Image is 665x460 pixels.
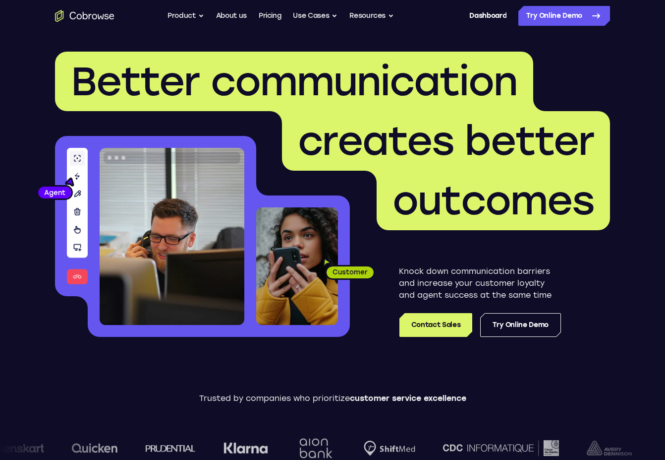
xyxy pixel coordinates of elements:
a: Contact Sales [399,313,472,337]
img: A customer support agent talking on the phone [100,148,244,325]
button: Use Cases [293,6,337,26]
img: Shiftmed [364,441,415,456]
a: Try Online Demo [480,313,561,337]
a: Go to the home page [55,10,114,22]
a: Try Online Demo [518,6,610,26]
img: CDC Informatique [443,440,559,456]
span: Better communication [71,58,517,105]
img: prudential [146,444,196,452]
button: Product [167,6,204,26]
img: Klarna [223,442,268,454]
span: creates better [298,117,594,165]
span: outcomes [392,177,594,224]
a: Dashboard [469,6,506,26]
button: Resources [349,6,394,26]
a: Pricing [259,6,281,26]
img: A customer holding their phone [256,207,338,325]
span: customer service excellence [350,394,466,403]
a: About us [216,6,247,26]
p: Knock down communication barriers and increase your customer loyalty and agent success at the sam... [399,265,561,301]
